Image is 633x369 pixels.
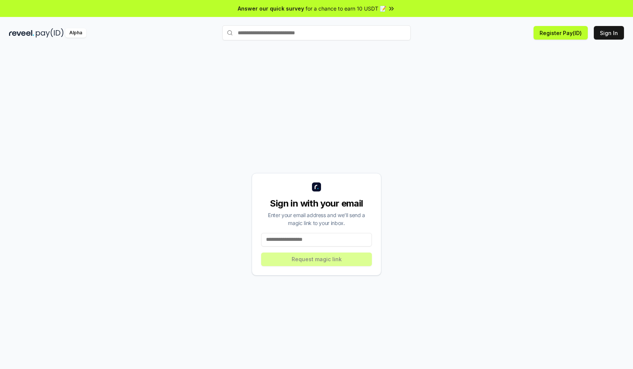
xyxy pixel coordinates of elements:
button: Register Pay(ID) [534,26,588,40]
img: pay_id [36,28,64,38]
img: logo_small [312,182,321,191]
img: reveel_dark [9,28,34,38]
div: Enter your email address and we’ll send a magic link to your inbox. [261,211,372,227]
span: for a chance to earn 10 USDT 📝 [306,5,386,12]
div: Alpha [65,28,86,38]
button: Sign In [594,26,624,40]
span: Answer our quick survey [238,5,304,12]
div: Sign in with your email [261,198,372,210]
